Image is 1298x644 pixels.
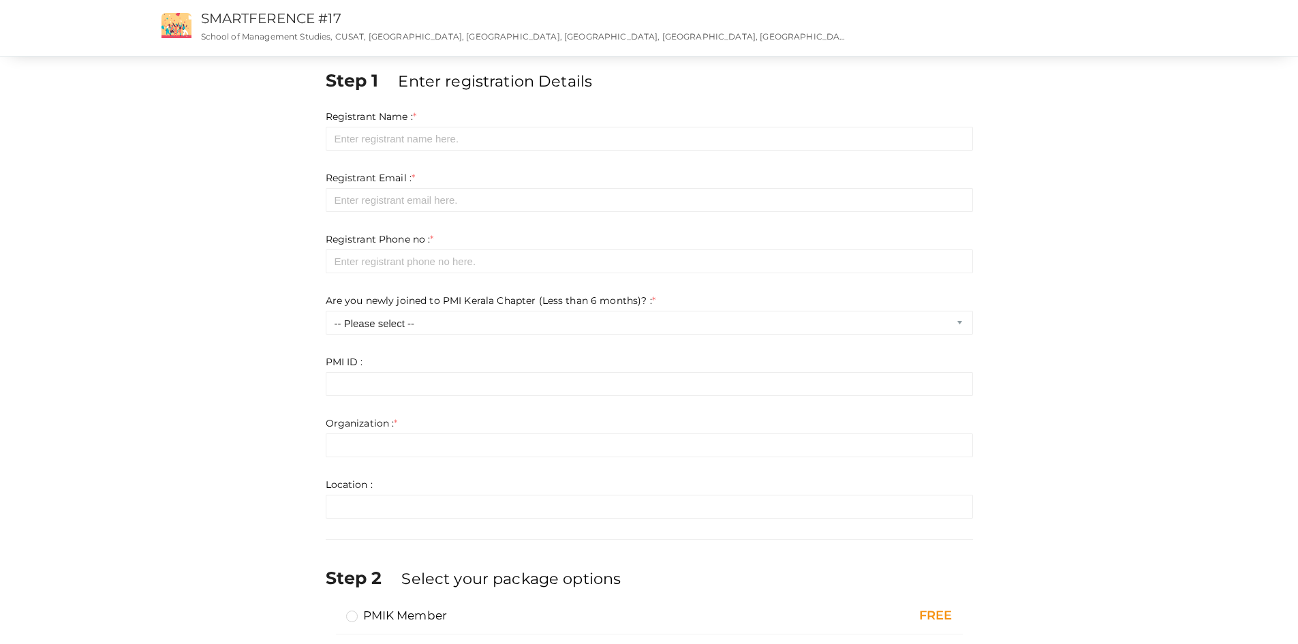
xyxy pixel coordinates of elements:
[161,13,191,38] img: event2.png
[326,249,973,273] input: Enter registrant phone no here.
[326,232,434,246] label: Registrant Phone no :
[326,171,416,185] label: Registrant Email :
[326,68,396,93] label: Step 1
[326,355,363,369] label: PMI ID :
[767,607,953,625] div: FREE
[326,478,373,491] label: Location :
[326,110,417,123] label: Registrant Name :
[326,416,398,430] label: Organization :
[326,294,655,307] label: Are you newly joined to PMI Kerala Chapter (Less than 6 months)? :
[346,607,448,624] label: PMIK Member
[326,188,973,212] input: Enter registrant email here.
[201,31,850,42] p: School of Management Studies, CUSAT, [GEOGRAPHIC_DATA], [GEOGRAPHIC_DATA], [GEOGRAPHIC_DATA], [GE...
[201,10,341,27] a: SMARTFERENCE #17
[326,566,399,590] label: Step 2
[326,127,973,151] input: Enter registrant name here.
[398,70,592,92] label: Enter registration Details
[401,568,621,589] label: Select your package options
